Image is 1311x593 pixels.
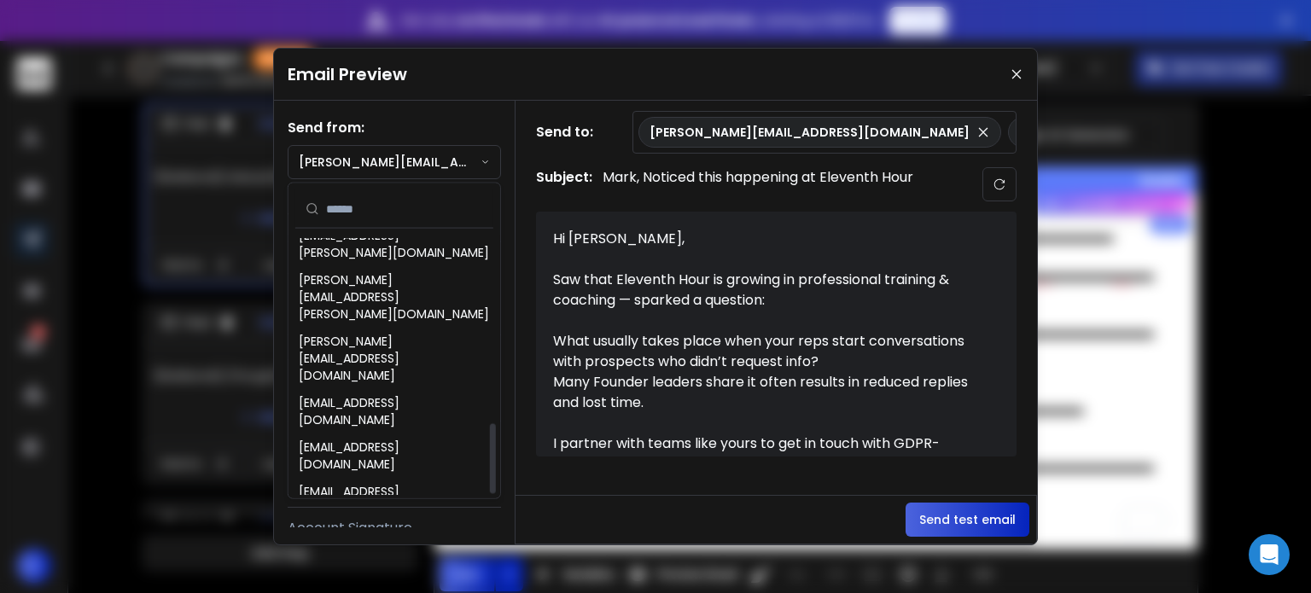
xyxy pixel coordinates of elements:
h1: Email Preview [288,62,407,86]
div: Hi [PERSON_NAME], Saw that Eleventh Hour is growing in professional training & coaching — sparked... [553,229,980,440]
div: [EMAIL_ADDRESS][DOMAIN_NAME] [299,439,490,473]
button: Send test email [906,503,1029,537]
div: [EMAIL_ADDRESS][DOMAIN_NAME] [299,394,490,428]
div: Open Intercom Messenger [1249,534,1290,575]
p: [PERSON_NAME][EMAIL_ADDRESS][DOMAIN_NAME] [650,124,970,141]
p: Account Signature [288,518,501,538]
h1: Send from: [288,118,501,138]
div: [PERSON_NAME][EMAIL_ADDRESS][DOMAIN_NAME] [299,333,490,384]
p: Mark, Noticed this happening at Eleventh Hour [603,167,913,201]
h1: Subject: [536,167,592,201]
h1: Send to: [536,122,604,142]
div: [PERSON_NAME][EMAIL_ADDRESS][PERSON_NAME][DOMAIN_NAME] [299,271,490,323]
div: [PERSON_NAME][EMAIL_ADDRESS][PERSON_NAME][DOMAIN_NAME] [299,210,490,261]
p: [PERSON_NAME][EMAIL_ADDRESS][DOMAIN_NAME] [299,154,481,171]
div: [EMAIL_ADDRESS][DOMAIN_NAME] [299,483,490,517]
